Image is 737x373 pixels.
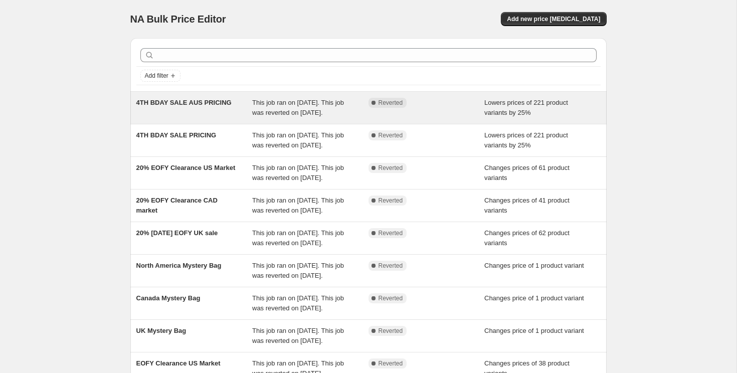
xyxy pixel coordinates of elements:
[130,14,226,25] span: NA Bulk Price Editor
[484,164,570,181] span: Changes prices of 61 product variants
[484,262,584,269] span: Changes price of 1 product variant
[379,197,403,205] span: Reverted
[140,70,180,82] button: Add filter
[379,131,403,139] span: Reverted
[252,294,344,312] span: This job ran on [DATE]. This job was reverted on [DATE].
[252,99,344,116] span: This job ran on [DATE]. This job was reverted on [DATE].
[379,229,403,237] span: Reverted
[252,327,344,344] span: This job ran on [DATE]. This job was reverted on [DATE].
[484,229,570,247] span: Changes prices of 62 product variants
[252,229,344,247] span: This job ran on [DATE]. This job was reverted on [DATE].
[136,99,232,106] span: 4TH BDAY SALE AUS PRICING
[136,262,222,269] span: North America Mystery Bag
[136,164,236,171] span: 20% EOFY Clearance US Market
[145,72,168,80] span: Add filter
[136,359,221,367] span: EOFY Clearance US Market
[136,229,218,237] span: 20% [DATE] EOFY UK sale
[379,294,403,302] span: Reverted
[136,197,218,214] span: 20% EOFY Clearance CAD market
[484,131,568,149] span: Lowers prices of 221 product variants by 25%
[252,164,344,181] span: This job ran on [DATE]. This job was reverted on [DATE].
[136,294,201,302] span: Canada Mystery Bag
[136,327,187,334] span: UK Mystery Bag
[252,197,344,214] span: This job ran on [DATE]. This job was reverted on [DATE].
[379,359,403,367] span: Reverted
[252,131,344,149] span: This job ran on [DATE]. This job was reverted on [DATE].
[484,197,570,214] span: Changes prices of 41 product variants
[379,327,403,335] span: Reverted
[484,99,568,116] span: Lowers prices of 221 product variants by 25%
[484,327,584,334] span: Changes price of 1 product variant
[379,99,403,107] span: Reverted
[507,15,600,23] span: Add new price [MEDICAL_DATA]
[484,294,584,302] span: Changes price of 1 product variant
[252,262,344,279] span: This job ran on [DATE]. This job was reverted on [DATE].
[136,131,217,139] span: 4TH BDAY SALE PRICING
[501,12,606,26] button: Add new price [MEDICAL_DATA]
[379,262,403,270] span: Reverted
[379,164,403,172] span: Reverted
